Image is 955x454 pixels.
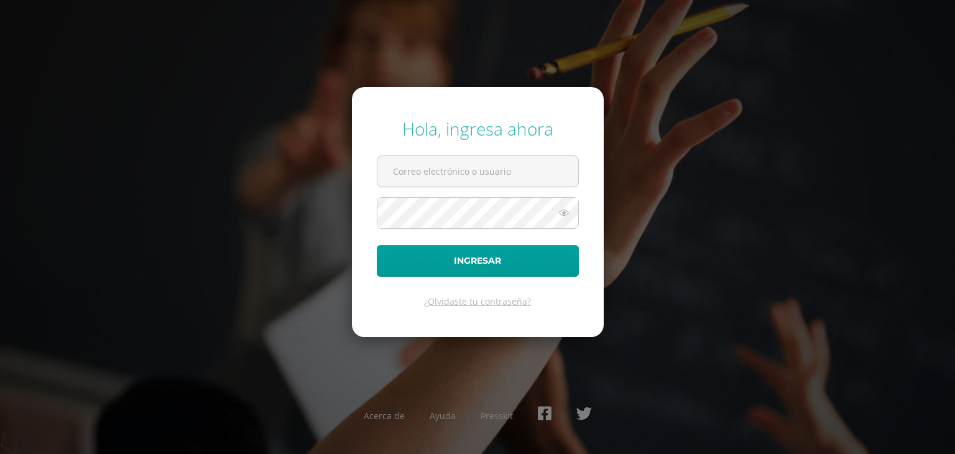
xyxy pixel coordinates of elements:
div: Hola, ingresa ahora [377,117,579,141]
a: ¿Olvidaste tu contraseña? [424,295,531,307]
a: Ayuda [430,410,456,422]
a: Acerca de [364,410,405,422]
button: Ingresar [377,245,579,277]
input: Correo electrónico o usuario [377,156,578,187]
a: Presskit [481,410,513,422]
